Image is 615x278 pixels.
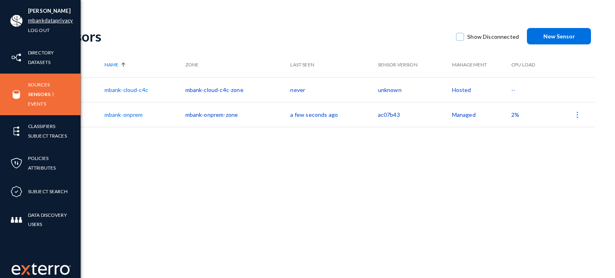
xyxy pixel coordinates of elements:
[21,265,30,275] img: exterro-logo.svg
[452,77,511,102] td: Hosted
[12,263,71,275] img: exterro-work-mark.svg
[378,102,452,127] td: ac07b43
[28,210,80,229] a: Data Discovery Users
[185,52,291,77] th: Zone
[28,187,68,196] a: Subject Search
[10,88,22,100] img: icon-sources.svg
[28,99,46,108] a: Events
[452,102,511,127] td: Managed
[290,102,378,127] td: a few seconds ago
[378,77,452,102] td: unknown
[10,15,22,27] img: ACg8ocIa8OWj5FIzaB8MU-JIbNDt0RWcUDl_eQ0ZyYxN7rWYZ1uJfn9p=s96-c
[467,31,519,43] span: Show Disconnected
[53,28,448,44] div: Sensors
[378,52,452,77] th: Sensor Version
[10,157,22,169] img: icon-policies.svg
[105,61,119,68] span: Name
[573,111,581,119] img: icon-more.svg
[185,77,291,102] td: mbank-cloud-c4c-zone
[10,186,22,198] img: icon-compliance.svg
[543,33,575,40] span: New Sensor
[28,122,55,131] a: Classifiers
[511,111,519,118] span: 2%
[28,16,73,25] a: mbankdataprivacy
[511,77,551,102] td: --
[28,154,48,163] a: Policies
[28,26,50,35] a: Log out
[527,28,591,44] button: New Sensor
[28,90,50,99] a: Sensors
[28,163,56,172] a: Attributes
[28,131,67,140] a: Subject Traces
[511,52,551,77] th: CPU Load
[28,58,50,67] a: Datasets
[10,52,22,64] img: icon-inventory.svg
[28,48,54,57] a: Directory
[185,102,291,127] td: mbank-onprem-zone
[290,77,378,102] td: never
[10,125,22,137] img: icon-elements.svg
[10,214,22,226] img: icon-members.svg
[290,52,378,77] th: Last Seen
[28,80,50,89] a: Sources
[105,61,181,68] div: Name
[105,111,143,118] a: mbank-onprem
[105,86,148,93] a: mbank-cloud-c4c
[452,52,511,77] th: Management
[28,6,73,16] li: [PERSON_NAME]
